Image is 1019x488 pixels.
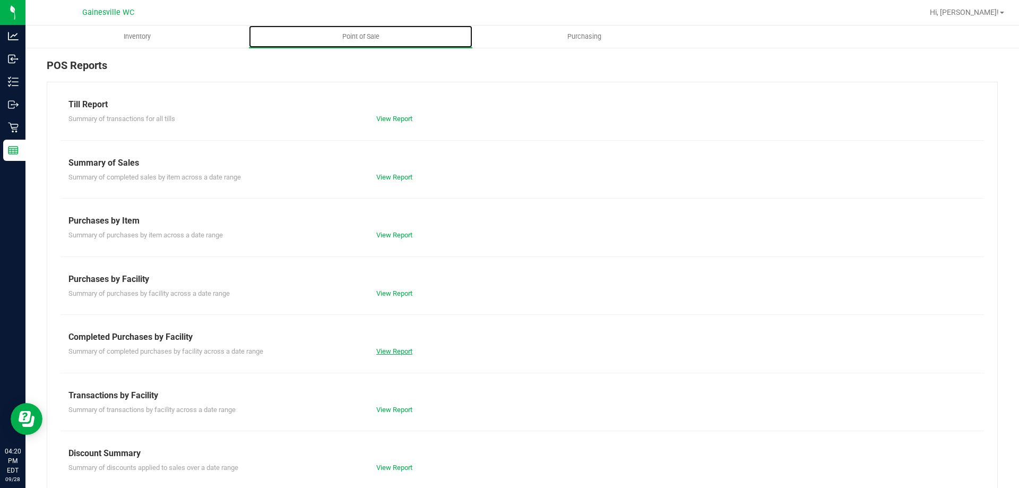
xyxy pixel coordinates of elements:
[47,57,998,82] div: POS Reports
[376,464,412,472] a: View Report
[68,115,175,123] span: Summary of transactions for all tills
[376,406,412,414] a: View Report
[376,115,412,123] a: View Report
[68,389,976,402] div: Transactions by Facility
[376,347,412,355] a: View Report
[25,25,249,48] a: Inventory
[11,403,42,435] iframe: Resource center
[8,99,19,110] inline-svg: Outbound
[68,98,976,111] div: Till Report
[68,173,241,181] span: Summary of completed sales by item across a date range
[472,25,696,48] a: Purchasing
[5,447,21,475] p: 04:20 PM EDT
[8,122,19,133] inline-svg: Retail
[8,145,19,156] inline-svg: Reports
[68,289,230,297] span: Summary of purchases by facility across a date range
[68,406,236,414] span: Summary of transactions by facility across a date range
[249,25,472,48] a: Point of Sale
[68,231,223,239] span: Summary of purchases by item across a date range
[376,231,412,239] a: View Report
[553,32,616,41] span: Purchasing
[8,31,19,41] inline-svg: Analytics
[5,475,21,483] p: 09/28
[8,54,19,64] inline-svg: Inbound
[68,464,238,472] span: Summary of discounts applied to sales over a date range
[68,157,976,169] div: Summary of Sales
[8,76,19,87] inline-svg: Inventory
[376,173,412,181] a: View Report
[328,32,394,41] span: Point of Sale
[68,215,976,227] div: Purchases by Item
[930,8,999,16] span: Hi, [PERSON_NAME]!
[376,289,412,297] a: View Report
[109,32,165,41] span: Inventory
[68,331,976,344] div: Completed Purchases by Facility
[82,8,134,17] span: Gainesville WC
[68,273,976,286] div: Purchases by Facility
[68,347,263,355] span: Summary of completed purchases by facility across a date range
[68,447,976,460] div: Discount Summary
